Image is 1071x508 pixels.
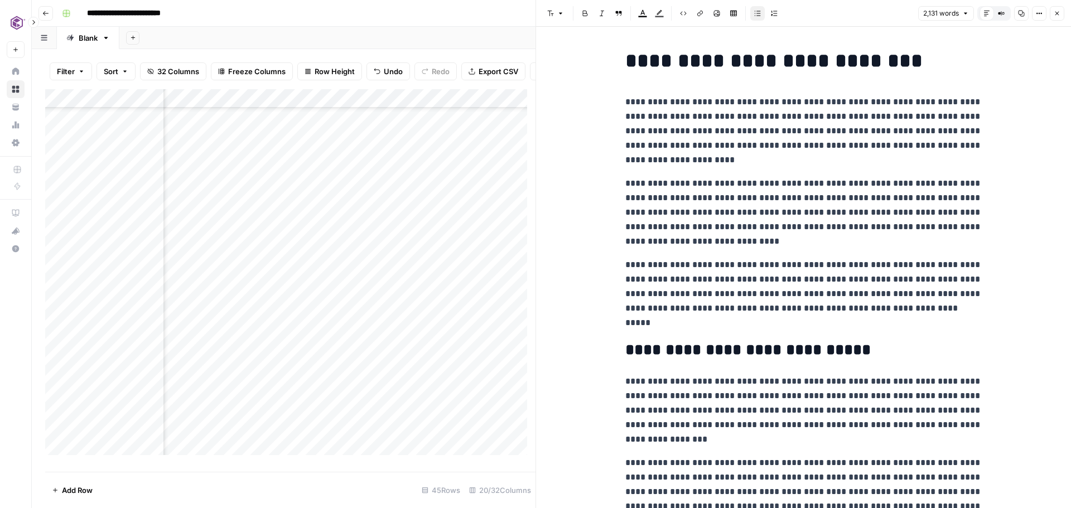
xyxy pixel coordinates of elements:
span: Add Row [62,485,93,496]
span: Undo [384,66,403,77]
button: Row Height [297,62,362,80]
span: Redo [432,66,450,77]
div: 20/32 Columns [465,481,535,499]
a: Settings [7,134,25,152]
span: Row Height [315,66,355,77]
a: Browse [7,80,25,98]
button: Freeze Columns [211,62,293,80]
button: Help + Support [7,240,25,258]
span: 32 Columns [157,66,199,77]
a: Your Data [7,98,25,116]
a: Home [7,62,25,80]
span: Filter [57,66,75,77]
button: Filter [50,62,92,80]
div: What's new? [7,222,24,239]
img: Commvault Logo [7,13,27,33]
span: 2,131 words [923,8,959,18]
button: 32 Columns [140,62,206,80]
span: Export CSV [479,66,518,77]
span: Freeze Columns [228,66,286,77]
button: Undo [366,62,410,80]
button: Workspace: Commvault [7,9,25,37]
span: Sort [104,66,118,77]
a: AirOps Academy [7,204,25,222]
button: Add Row [45,481,99,499]
div: Blank [79,32,98,43]
button: Redo [414,62,457,80]
a: Blank [57,27,119,49]
div: 45 Rows [417,481,465,499]
a: Usage [7,116,25,134]
button: 2,131 words [918,6,974,21]
button: What's new? [7,222,25,240]
button: Export CSV [461,62,525,80]
button: Sort [97,62,136,80]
